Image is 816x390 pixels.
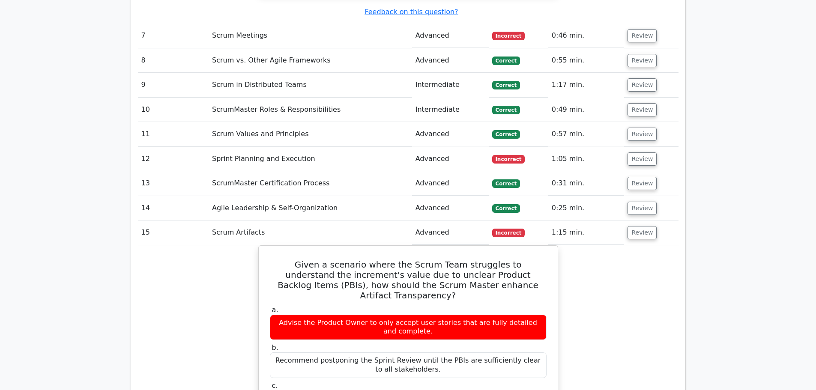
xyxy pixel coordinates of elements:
[628,78,657,92] button: Review
[628,226,657,239] button: Review
[412,73,489,97] td: Intermediate
[492,57,520,65] span: Correct
[548,220,625,245] td: 1:15 min.
[269,259,547,301] h5: Given a scenario where the Scrum Team struggles to understand the increment's value due to unclea...
[209,171,412,196] td: ScrumMaster Certification Process
[628,177,657,190] button: Review
[272,343,278,351] span: b.
[209,147,412,171] td: Sprint Planning and Execution
[209,98,412,122] td: ScrumMaster Roles & Responsibilities
[548,147,625,171] td: 1:05 min.
[492,204,520,213] span: Correct
[628,103,657,116] button: Review
[412,24,489,48] td: Advanced
[270,315,547,340] div: Advise the Product Owner to only accept user stories that are fully detailed and complete.
[492,106,520,114] span: Correct
[548,73,625,97] td: 1:17 min.
[548,24,625,48] td: 0:46 min.
[548,48,625,73] td: 0:55 min.
[492,229,525,237] span: Incorrect
[138,220,209,245] td: 15
[365,8,458,16] a: Feedback on this question?
[628,29,657,42] button: Review
[138,171,209,196] td: 13
[138,122,209,146] td: 11
[138,48,209,73] td: 8
[412,196,489,220] td: Advanced
[209,73,412,97] td: Scrum in Distributed Teams
[548,98,625,122] td: 0:49 min.
[412,122,489,146] td: Advanced
[412,171,489,196] td: Advanced
[548,122,625,146] td: 0:57 min.
[209,48,412,73] td: Scrum vs. Other Agile Frameworks
[138,73,209,97] td: 9
[628,202,657,215] button: Review
[412,48,489,73] td: Advanced
[270,352,547,378] div: Recommend postponing the Sprint Review until the PBIs are sufficiently clear to all stakeholders.
[138,147,209,171] td: 12
[492,155,525,164] span: Incorrect
[272,381,278,390] span: c.
[138,196,209,220] td: 14
[209,122,412,146] td: Scrum Values and Principles
[492,179,520,188] span: Correct
[412,98,489,122] td: Intermediate
[412,220,489,245] td: Advanced
[138,24,209,48] td: 7
[492,81,520,89] span: Correct
[209,196,412,220] td: Agile Leadership & Self-Organization
[548,196,625,220] td: 0:25 min.
[628,152,657,166] button: Review
[492,32,525,40] span: Incorrect
[412,147,489,171] td: Advanced
[628,128,657,141] button: Review
[492,130,520,139] span: Correct
[548,171,625,196] td: 0:31 min.
[628,54,657,67] button: Review
[272,306,278,314] span: a.
[209,220,412,245] td: Scrum Artifacts
[209,24,412,48] td: Scrum Meetings
[138,98,209,122] td: 10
